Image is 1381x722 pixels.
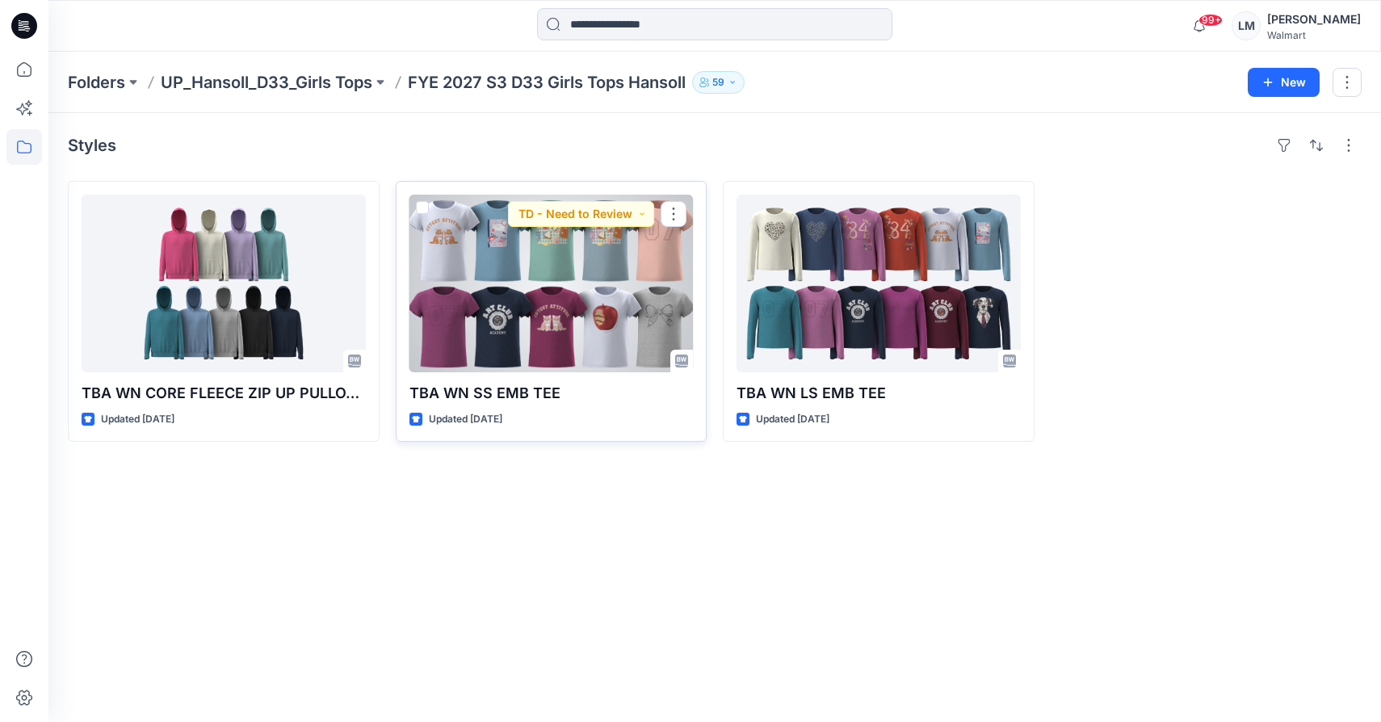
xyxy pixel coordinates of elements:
[68,71,125,94] a: Folders
[712,73,724,91] p: 59
[161,71,372,94] a: UP_Hansoll_D33_Girls Tops
[1267,29,1361,41] div: Walmart
[82,382,366,405] p: TBA WN CORE FLEECE ZIP UP PULLOVER
[82,195,366,372] a: TBA WN CORE FLEECE ZIP UP PULLOVER
[68,136,116,155] h4: Styles
[1198,14,1223,27] span: 99+
[409,195,694,372] a: TBA WN SS EMB TEE
[737,382,1021,405] p: TBA WN LS EMB TEE
[429,411,502,428] p: Updated [DATE]
[692,71,745,94] button: 59
[101,411,174,428] p: Updated [DATE]
[737,195,1021,372] a: TBA WN LS EMB TEE
[1232,11,1261,40] div: LM
[409,382,694,405] p: TBA WN SS EMB TEE
[408,71,686,94] p: FYE 2027 S3 D33 Girls Tops Hansoll
[1248,68,1320,97] button: New
[756,411,829,428] p: Updated [DATE]
[1267,10,1361,29] div: [PERSON_NAME]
